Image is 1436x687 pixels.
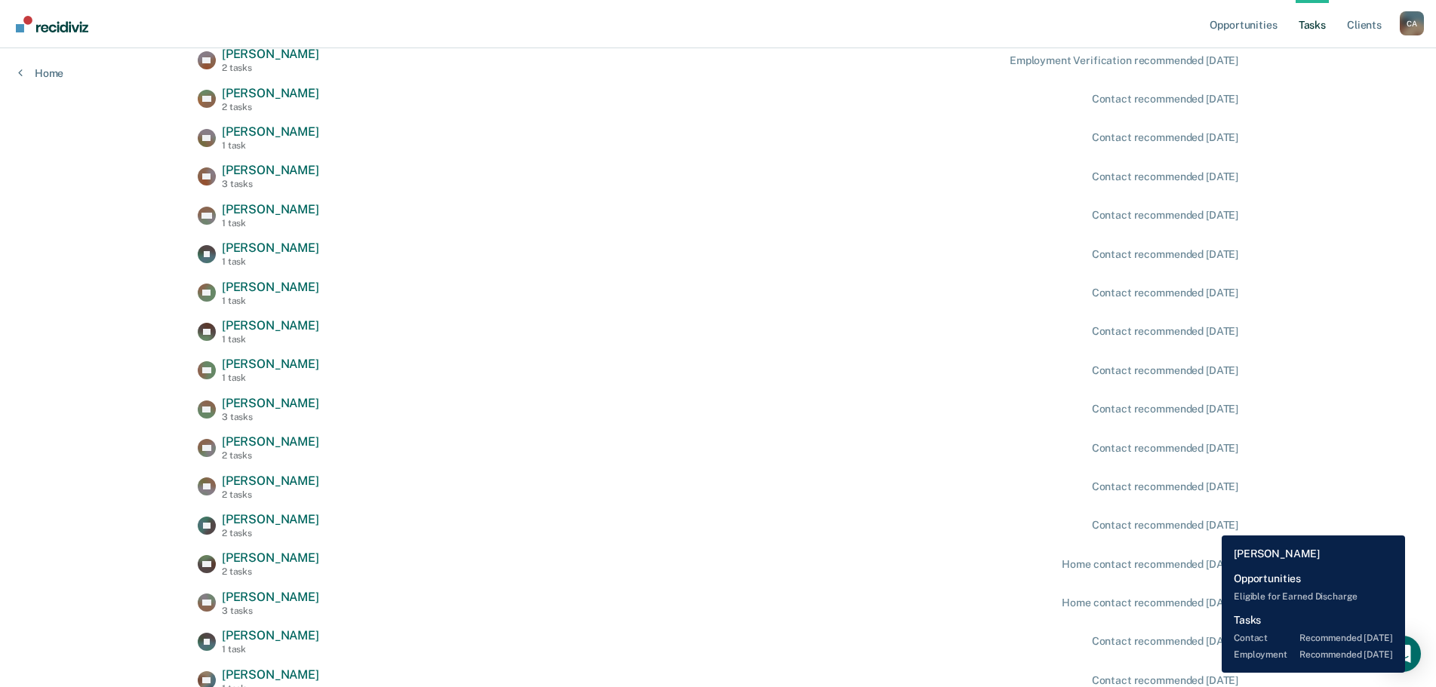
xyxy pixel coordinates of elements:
span: [PERSON_NAME] [222,318,319,333]
span: [PERSON_NAME] [222,86,319,100]
div: Contact recommended [DATE] [1092,519,1238,532]
div: Contact recommended [DATE] [1092,364,1238,377]
div: 1 task [222,334,319,345]
span: [PERSON_NAME] [222,474,319,488]
div: C A [1400,11,1424,35]
div: 1 task [222,296,319,306]
span: [PERSON_NAME] [222,590,319,604]
div: 1 task [222,644,319,655]
div: Contact recommended [DATE] [1092,131,1238,144]
div: Contact recommended [DATE] [1092,93,1238,106]
div: 1 task [222,218,319,228]
div: 2 tasks [222,489,319,500]
div: 1 task [222,373,319,383]
div: 3 tasks [222,606,319,616]
span: [PERSON_NAME] [222,512,319,526]
div: 2 tasks [222,63,319,73]
span: [PERSON_NAME] [222,357,319,371]
button: Profile dropdown button [1400,11,1424,35]
div: 2 tasks [222,102,319,112]
div: 2 tasks [222,528,319,538]
div: Contact recommended [DATE] [1092,674,1238,687]
span: [PERSON_NAME] [222,124,319,139]
div: Contact recommended [DATE] [1092,403,1238,416]
div: Home contact recommended [DATE] [1062,558,1238,571]
div: 2 tasks [222,566,319,577]
span: [PERSON_NAME] [222,628,319,643]
div: 3 tasks [222,412,319,422]
span: [PERSON_NAME] [222,551,319,565]
div: Contact recommended [DATE] [1092,325,1238,338]
div: Contact recommended [DATE] [1092,248,1238,261]
div: Open Intercom Messenger [1385,636,1421,672]
span: [PERSON_NAME] [222,280,319,294]
div: Contact recommended [DATE] [1092,442,1238,455]
div: 3 tasks [222,179,319,189]
span: [PERSON_NAME] [222,47,319,61]
span: [PERSON_NAME] [222,241,319,255]
span: [PERSON_NAME] [222,202,319,216]
div: Home contact recommended [DATE] [1062,597,1238,609]
div: Employment Verification recommended [DATE] [1010,54,1238,67]
div: 2 tasks [222,450,319,461]
span: [PERSON_NAME] [222,667,319,682]
img: Recidiviz [16,16,88,32]
div: Contact recommended [DATE] [1092,209,1238,222]
div: Contact recommended [DATE] [1092,287,1238,299]
div: Contact recommended [DATE] [1092,480,1238,493]
div: 1 task [222,256,319,267]
a: Home [18,66,63,80]
div: Contact recommended [DATE] [1092,635,1238,648]
div: 1 task [222,140,319,151]
span: [PERSON_NAME] [222,163,319,177]
span: [PERSON_NAME] [222,434,319,449]
div: Contact recommended [DATE] [1092,170,1238,183]
span: [PERSON_NAME] [222,396,319,410]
